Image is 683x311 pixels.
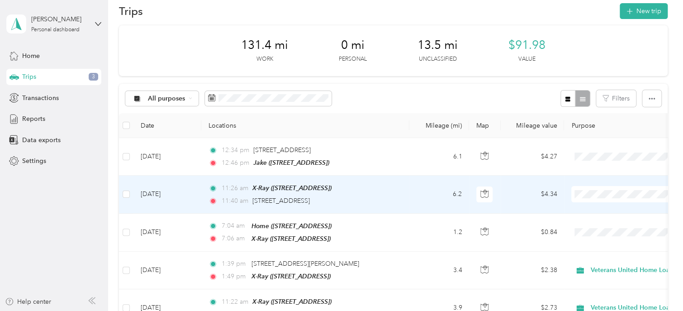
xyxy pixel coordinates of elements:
[518,55,536,63] p: Value
[501,138,564,176] td: $4.27
[596,90,636,107] button: Filters
[252,298,332,305] span: X-Ray ([STREET_ADDRESS])
[133,176,201,213] td: [DATE]
[409,252,469,289] td: 3.4
[409,138,469,176] td: 6.1
[256,55,273,63] p: Work
[501,113,564,138] th: Mileage value
[222,272,247,282] span: 1:49 pm
[252,184,332,191] span: X-Ray ([STREET_ADDRESS])
[409,176,469,213] td: 6.2
[222,145,249,155] span: 12:34 pm
[222,259,247,269] span: 1:39 pm
[501,176,564,213] td: $4.34
[222,221,247,231] span: 7:04 am
[251,222,332,230] span: Home ([STREET_ADDRESS])
[22,93,59,103] span: Transactions
[418,55,456,63] p: Unclassified
[119,6,143,16] h1: Trips
[133,252,201,289] td: [DATE]
[253,159,329,166] span: Jake ([STREET_ADDRESS])
[148,96,185,102] span: All purposes
[251,273,331,280] span: X-Ray ([STREET_ADDRESS])
[252,197,310,205] span: [STREET_ADDRESS]
[133,214,201,252] td: [DATE]
[591,265,676,275] span: Veterans United Home Loans
[222,297,248,307] span: 11:22 am
[251,260,359,268] span: [STREET_ADDRESS][PERSON_NAME]
[632,260,683,311] iframe: Everlance-gr Chat Button Frame
[339,55,367,63] p: Personal
[5,297,51,306] button: Help center
[22,114,45,124] span: Reports
[620,3,668,19] button: New trip
[222,196,248,206] span: 11:40 am
[22,156,46,166] span: Settings
[222,158,249,168] span: 12:46 pm
[31,27,80,33] div: Personal dashboard
[241,38,288,53] span: 131.4 mi
[222,234,247,244] span: 7:06 am
[409,214,469,252] td: 1.2
[341,38,365,53] span: 0 mi
[31,14,88,24] div: [PERSON_NAME]
[22,135,61,145] span: Data exports
[508,38,545,53] span: $91.98
[22,51,40,61] span: Home
[501,252,564,289] td: $2.38
[501,214,564,252] td: $0.84
[89,73,98,81] span: 3
[22,72,36,81] span: Trips
[253,146,311,154] span: [STREET_ADDRESS]
[201,113,409,138] th: Locations
[409,113,469,138] th: Mileage (mi)
[222,183,248,193] span: 11:26 am
[417,38,458,53] span: 13.5 mi
[133,138,201,176] td: [DATE]
[251,235,331,242] span: X-Ray ([STREET_ADDRESS])
[469,113,501,138] th: Map
[133,113,201,138] th: Date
